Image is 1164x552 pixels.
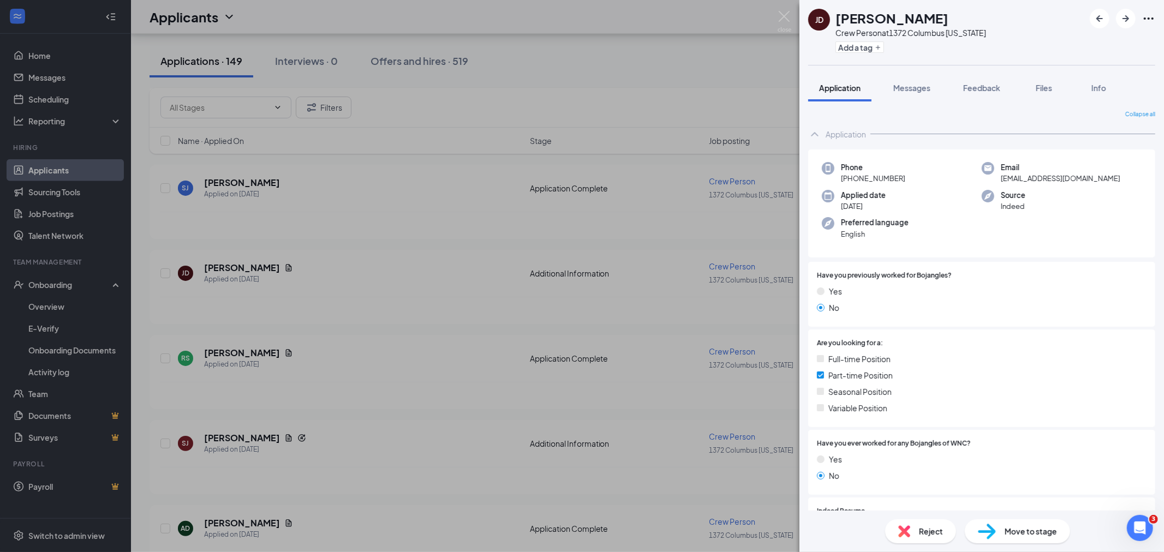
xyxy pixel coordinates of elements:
[841,217,909,228] span: Preferred language
[1127,515,1153,541] iframe: Intercom live chat
[817,439,971,449] span: Have you ever worked for any Bojangles of WNC?
[1116,9,1136,28] button: ArrowRight
[1090,9,1109,28] button: ArrowLeftNew
[835,27,986,38] div: Crew Person at 1372 Columbus [US_STATE]
[835,9,948,27] h1: [PERSON_NAME]
[963,83,1000,93] span: Feedback
[1125,110,1155,119] span: Collapse all
[815,14,823,25] div: JD
[841,173,905,184] span: [PHONE_NUMBER]
[817,338,883,349] span: Are you looking for a:
[828,402,887,414] span: Variable Position
[1001,162,1120,173] span: Email
[817,506,865,517] span: Indeed Resume
[829,285,842,297] span: Yes
[893,83,930,93] span: Messages
[919,525,943,537] span: Reject
[829,453,842,465] span: Yes
[808,128,821,141] svg: ChevronUp
[828,386,892,398] span: Seasonal Position
[841,162,905,173] span: Phone
[828,369,893,381] span: Part-time Position
[1142,12,1155,25] svg: Ellipses
[826,129,866,140] div: Application
[1149,515,1158,524] span: 3
[817,271,952,281] span: Have you previously worked for Bojangles?
[1036,83,1052,93] span: Files
[1005,525,1057,537] span: Move to stage
[1091,83,1106,93] span: Info
[1001,173,1120,184] span: [EMAIL_ADDRESS][DOMAIN_NAME]
[829,302,839,314] span: No
[841,201,886,212] span: [DATE]
[1119,12,1132,25] svg: ArrowRight
[828,353,891,365] span: Full-time Position
[819,83,861,93] span: Application
[841,190,886,201] span: Applied date
[835,41,884,53] button: PlusAdd a tag
[1001,190,1025,201] span: Source
[841,229,909,239] span: English
[875,44,881,51] svg: Plus
[1093,12,1106,25] svg: ArrowLeftNew
[829,470,839,482] span: No
[1001,201,1025,212] span: Indeed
